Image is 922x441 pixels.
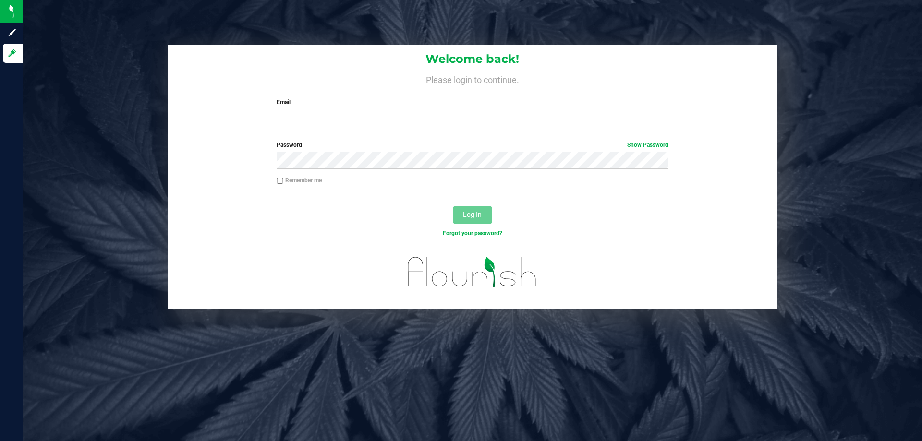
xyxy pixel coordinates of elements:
[453,206,492,224] button: Log In
[443,230,502,237] a: Forgot your password?
[277,98,668,107] label: Email
[168,53,777,65] h1: Welcome back!
[168,73,777,84] h4: Please login to continue.
[7,48,17,58] inline-svg: Log in
[396,248,548,297] img: flourish_logo.svg
[7,28,17,37] inline-svg: Sign up
[277,178,283,184] input: Remember me
[277,142,302,148] span: Password
[463,211,482,218] span: Log In
[277,176,322,185] label: Remember me
[627,142,668,148] a: Show Password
